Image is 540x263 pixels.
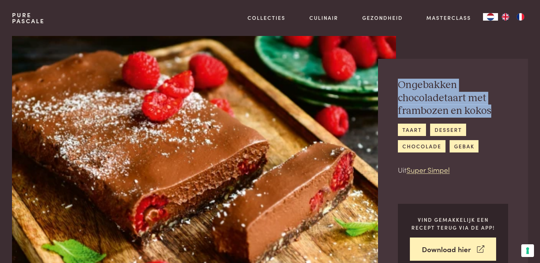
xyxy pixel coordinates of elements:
[498,13,528,21] ul: Language list
[513,13,528,21] a: FR
[483,13,498,21] div: Language
[410,216,496,231] p: Vind gemakkelijk een recept terug via de app!
[398,79,508,118] h2: Ongebakken chocoladetaart met frambozen en kokos
[430,124,466,136] a: dessert
[247,14,285,22] a: Collecties
[521,244,534,257] button: Uw voorkeuren voor toestemming voor trackingtechnologieën
[450,140,478,152] a: gebak
[426,14,471,22] a: Masterclass
[498,13,513,21] a: EN
[483,13,528,21] aside: Language selected: Nederlands
[406,164,450,175] a: Super Simpel
[398,124,426,136] a: taart
[410,238,496,261] a: Download hier
[362,14,403,22] a: Gezondheid
[12,12,45,24] a: PurePascale
[483,13,498,21] a: NL
[398,140,445,152] a: chocolade
[398,164,508,175] p: Uit
[309,14,338,22] a: Culinair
